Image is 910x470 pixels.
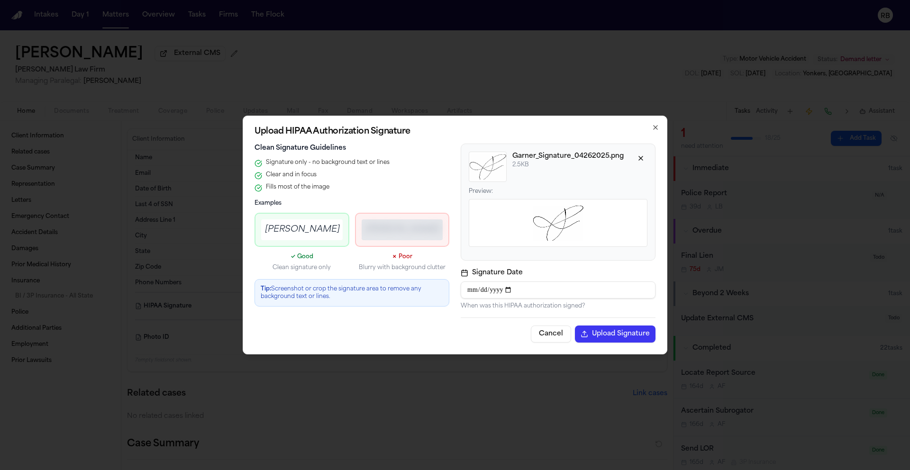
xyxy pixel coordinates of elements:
p: Preview: [469,188,647,195]
h3: Clean Signature Guidelines [255,144,449,153]
span: Signature only - no background text or lines [266,159,390,166]
p: Clean signature only [255,264,349,271]
span: Clear and in focus [266,171,317,179]
span: ✓ Good [291,254,313,260]
span: ✗ Poor [392,254,412,260]
p: Blurry with background clutter [355,264,450,271]
span: Fills most of the image [266,183,329,191]
h2: Upload HIPAA Authorization Signature [255,127,655,136]
img: Signature preview [469,152,506,181]
button: Cancel [531,325,571,343]
h4: Examples [255,199,449,207]
button: Upload Signature [575,325,655,343]
img: Full signature preview [533,205,583,241]
div: [PERSON_NAME] [365,223,439,236]
p: Garner_Signature_04262025.png [512,152,624,161]
p: When was this HIPAA authorization signed? [461,302,655,310]
label: Signature Date [461,268,655,278]
div: [PERSON_NAME] [265,223,339,236]
p: 2.5 KB [512,161,624,169]
strong: Tip: [261,286,271,292]
p: Screenshot or crop the signature area to remove any background text or lines. [261,285,443,300]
